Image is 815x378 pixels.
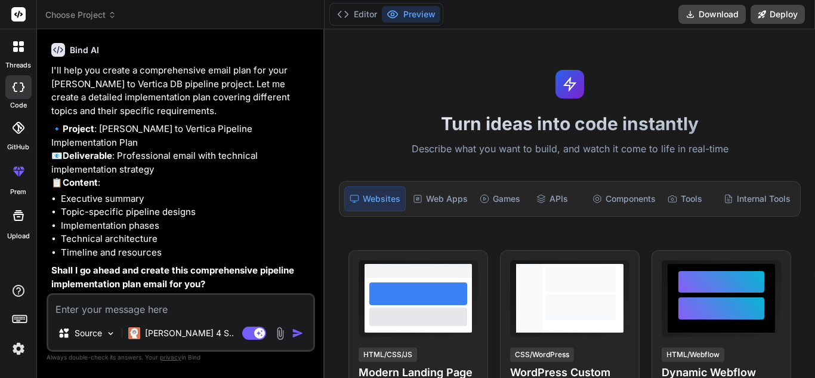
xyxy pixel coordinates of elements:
[662,348,724,362] div: HTML/Webflow
[719,186,795,211] div: Internal Tools
[344,186,406,211] div: Websites
[51,122,313,190] p: 🔹 : [PERSON_NAME] to Vertica Pipeline Implementation Plan 📧 : Professional email with technical i...
[332,113,808,134] h1: Turn ideas into code instantly
[510,348,574,362] div: CSS/WordPress
[128,327,140,339] img: Claude 4 Sonnet
[51,64,313,118] p: I'll help you create a comprehensive email plan for your [PERSON_NAME] to Vertica DB pipeline pro...
[359,348,417,362] div: HTML/CSS/JS
[61,205,313,219] li: Topic-specific pipeline designs
[47,352,315,363] p: Always double-check its answers. Your in Bind
[61,192,313,206] li: Executive summary
[273,327,287,340] img: attachment
[678,5,746,24] button: Download
[63,123,94,134] strong: Project
[5,60,31,70] label: threads
[408,186,473,211] div: Web Apps
[51,265,297,290] strong: Shall I go ahead and create this comprehensive pipeline implementation plan email for you?
[160,354,181,361] span: privacy
[8,339,29,359] img: settings
[61,219,313,233] li: Implementation phases
[61,246,313,260] li: Timeline and resources
[61,232,313,246] li: Technical architecture
[63,177,98,188] strong: Content
[7,231,30,241] label: Upload
[332,142,808,157] p: Describe what you want to build, and watch it come to life in real-time
[10,187,26,197] label: prem
[106,328,116,339] img: Pick Models
[475,186,529,211] div: Games
[75,327,102,339] p: Source
[63,150,112,161] strong: Deliverable
[663,186,717,211] div: Tools
[292,327,304,339] img: icon
[332,6,382,23] button: Editor
[532,186,585,211] div: APIs
[7,142,29,152] label: GitHub
[751,5,805,24] button: Deploy
[70,44,99,56] h6: Bind AI
[10,100,27,110] label: code
[382,6,440,23] button: Preview
[45,9,116,21] span: Choose Project
[588,186,660,211] div: Components
[145,327,234,339] p: [PERSON_NAME] 4 S..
